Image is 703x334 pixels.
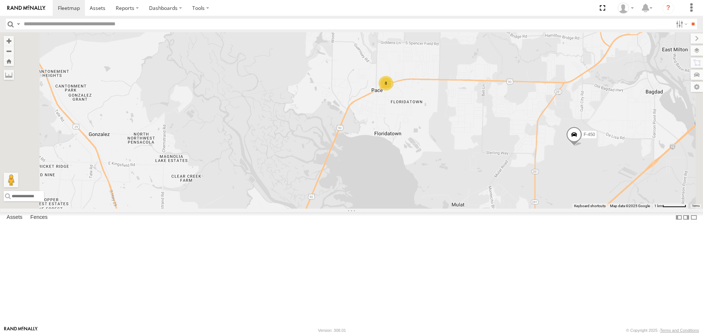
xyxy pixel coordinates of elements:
button: Drag Pegman onto the map to open Street View [4,173,18,187]
label: Search Query [15,19,21,29]
button: Map Scale: 1 km per 61 pixels [652,203,688,209]
div: Version: 308.01 [318,328,346,333]
div: 8 [379,76,393,91]
span: 1 km [654,204,662,208]
button: Zoom in [4,36,14,46]
div: William Pittman [615,3,636,14]
a: Terms (opens in new tab) [692,204,700,207]
button: Zoom Home [4,56,14,66]
button: Zoom out [4,46,14,56]
div: © Copyright 2025 - [626,328,699,333]
label: Dock Summary Table to the Right [682,212,690,223]
label: Search Filter Options [673,19,689,29]
a: Visit our Website [4,327,38,334]
span: F-450 [584,132,595,137]
i: ? [662,2,674,14]
label: Dock Summary Table to the Left [675,212,682,223]
label: Measure [4,70,14,80]
img: rand-logo.svg [7,5,45,11]
label: Hide Summary Table [690,212,698,223]
label: Assets [3,213,26,223]
span: Map data ©2025 Google [610,204,650,208]
a: Terms and Conditions [660,328,699,333]
label: Fences [27,213,51,223]
label: Map Settings [691,82,703,92]
button: Keyboard shortcuts [574,203,606,209]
